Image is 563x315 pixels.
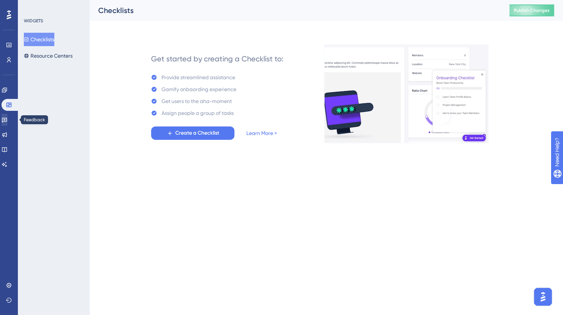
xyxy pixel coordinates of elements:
button: Publish Changes [509,4,554,16]
a: Learn More > [246,129,277,138]
div: WIDGETS [24,18,43,24]
div: Get users to the aha-moment [161,97,232,106]
button: Create a Checklist [151,126,234,140]
div: Assign people a group of tasks [161,109,234,118]
div: Gamify onbaording experience [161,85,236,94]
button: Checklists [24,33,54,46]
div: Provide streamlined assistance [161,73,235,82]
div: Checklists [98,5,491,16]
span: Need Help? [17,2,47,11]
button: Resource Centers [24,49,73,62]
iframe: UserGuiding AI Assistant Launcher [532,286,554,308]
div: Get started by creating a Checklist to: [151,54,284,64]
span: Publish Changes [514,7,550,13]
span: Create a Checklist [175,129,219,138]
img: e28e67207451d1beac2d0b01ddd05b56.gif [324,44,489,143]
